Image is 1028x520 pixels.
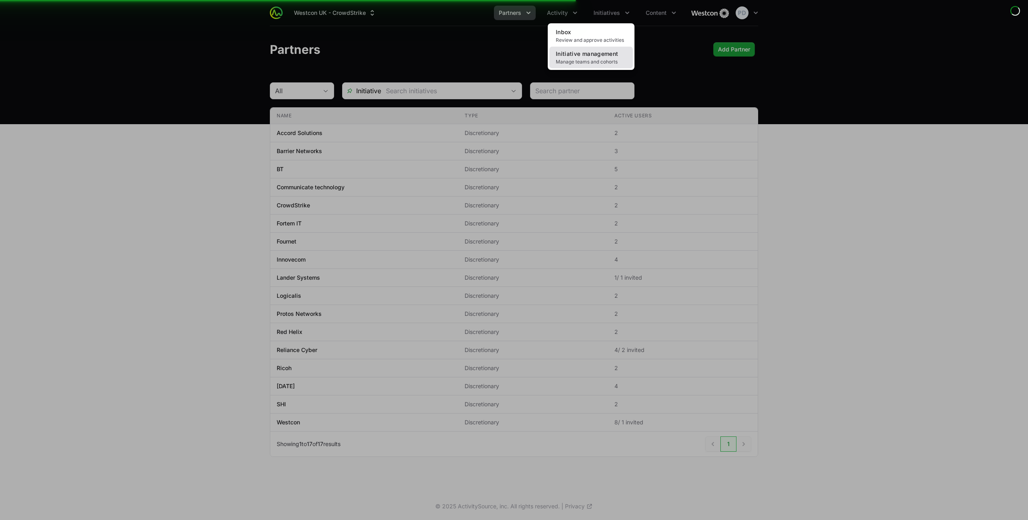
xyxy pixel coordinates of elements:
[549,47,633,68] a: Initiative managementManage teams and cohorts
[556,59,626,65] span: Manage teams and cohorts
[589,6,634,20] div: Initiatives menu
[556,50,618,57] span: Initiative management
[556,37,626,43] span: Review and approve activities
[549,25,633,47] a: InboxReview and approve activities
[283,6,681,20] div: Main navigation
[556,29,571,35] span: Inbox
